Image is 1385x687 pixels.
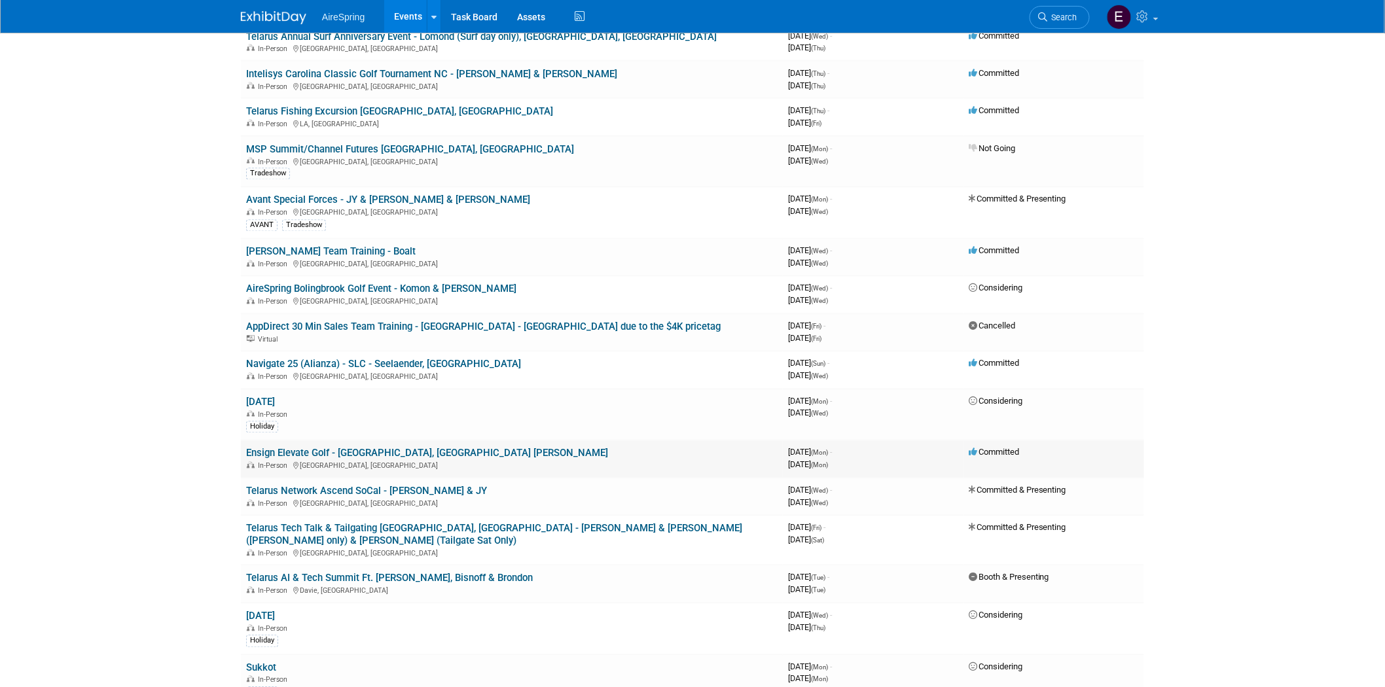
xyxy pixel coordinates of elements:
[788,448,832,457] span: [DATE]
[969,31,1019,41] span: Committed
[788,460,828,470] span: [DATE]
[246,156,778,166] div: [GEOGRAPHIC_DATA], [GEOGRAPHIC_DATA]
[247,550,255,556] img: In-Person Event
[811,398,828,406] span: (Mon)
[1107,5,1132,29] img: erica arjona
[969,359,1019,368] span: Committed
[246,31,717,43] a: Telarus Annual Surf Anniversary Event - Lomond (Surf day only), [GEOGRAPHIC_DATA], [GEOGRAPHIC_DATA]
[788,662,832,672] span: [DATE]
[247,500,255,506] img: In-Person Event
[969,68,1019,78] span: Committed
[788,207,828,217] span: [DATE]
[811,196,828,203] span: (Mon)
[811,487,828,495] span: (Wed)
[258,82,291,91] span: In-Person
[969,610,1022,620] span: Considering
[811,260,828,268] span: (Wed)
[247,373,255,379] img: In-Person Event
[246,548,778,558] div: [GEOGRAPHIC_DATA], [GEOGRAPHIC_DATA]
[830,610,832,620] span: -
[811,33,828,40] span: (Wed)
[258,676,291,684] span: In-Person
[827,359,829,368] span: -
[258,500,291,508] span: In-Person
[246,246,416,258] a: [PERSON_NAME] Team Training - Boalt
[247,82,255,89] img: In-Person Event
[788,610,832,620] span: [DATE]
[258,411,291,419] span: In-Person
[969,283,1022,293] span: Considering
[1030,6,1090,29] a: Search
[788,143,832,153] span: [DATE]
[788,523,825,533] span: [DATE]
[811,70,825,77] span: (Thu)
[246,220,278,232] div: AVANT
[830,662,832,672] span: -
[811,44,825,52] span: (Thu)
[246,321,721,333] a: AppDirect 30 Min Sales Team Training - [GEOGRAPHIC_DATA] - [GEOGRAPHIC_DATA] due to the $4K pricetag
[788,80,825,90] span: [DATE]
[811,574,825,582] span: (Tue)
[246,421,278,433] div: Holiday
[811,676,828,683] span: (Mon)
[258,209,291,217] span: In-Person
[830,448,832,457] span: -
[823,321,825,331] span: -
[811,298,828,305] span: (Wed)
[969,321,1015,331] span: Cancelled
[258,298,291,306] span: In-Person
[246,68,617,80] a: Intelisys Carolina Classic Golf Tournament NC - [PERSON_NAME] & [PERSON_NAME]
[246,43,778,53] div: [GEOGRAPHIC_DATA], [GEOGRAPHIC_DATA]
[241,11,306,24] img: ExhibitDay
[788,334,821,343] span: [DATE]
[788,408,828,418] span: [DATE]
[811,373,828,380] span: (Wed)
[827,105,829,115] span: -
[788,68,829,78] span: [DATE]
[1047,12,1077,22] span: Search
[969,485,1066,495] span: Committed & Presenting
[282,220,326,232] div: Tradeshow
[258,373,291,381] span: In-Person
[788,535,824,545] span: [DATE]
[830,143,832,153] span: -
[246,359,521,370] a: Navigate 25 (Alianza) - SLC - Seelaender, [GEOGRAPHIC_DATA]
[969,105,1019,115] span: Committed
[969,194,1066,204] span: Committed & Presenting
[247,44,255,51] img: In-Person Event
[788,246,832,256] span: [DATE]
[788,498,828,508] span: [DATE]
[811,587,825,594] span: (Tue)
[788,396,832,406] span: [DATE]
[969,662,1022,672] span: Considering
[246,118,778,128] div: LA, [GEOGRAPHIC_DATA]
[247,158,255,164] img: In-Person Event
[827,572,829,582] span: -
[788,283,832,293] span: [DATE]
[830,396,832,406] span: -
[811,462,828,469] span: (Mon)
[258,260,291,269] span: In-Person
[969,143,1015,153] span: Not Going
[788,623,825,633] span: [DATE]
[811,285,828,292] span: (Wed)
[788,43,825,52] span: [DATE]
[811,664,828,671] span: (Mon)
[247,625,255,631] img: In-Person Event
[246,194,530,206] a: Avant Special Forces - JY & [PERSON_NAME] & [PERSON_NAME]
[788,359,829,368] span: [DATE]
[246,371,778,381] div: [GEOGRAPHIC_DATA], [GEOGRAPHIC_DATA]
[246,610,275,622] a: [DATE]
[246,168,290,180] div: Tradeshow
[246,143,574,155] a: MSP Summit/Channel Futures [GEOGRAPHIC_DATA], [GEOGRAPHIC_DATA]
[246,448,608,459] a: Ensign Elevate Golf - [GEOGRAPHIC_DATA], [GEOGRAPHIC_DATA] [PERSON_NAME]
[788,296,828,306] span: [DATE]
[246,662,276,674] a: Sukkot
[247,411,255,417] img: In-Person Event
[246,283,516,295] a: AireSpring Bolingbrook Golf Event - Komon & [PERSON_NAME]
[258,158,291,166] span: In-Person
[246,485,487,497] a: Telarus Network Ascend SoCal - [PERSON_NAME] & JY
[788,485,832,495] span: [DATE]
[827,68,829,78] span: -
[969,572,1049,582] span: Booth & Presenting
